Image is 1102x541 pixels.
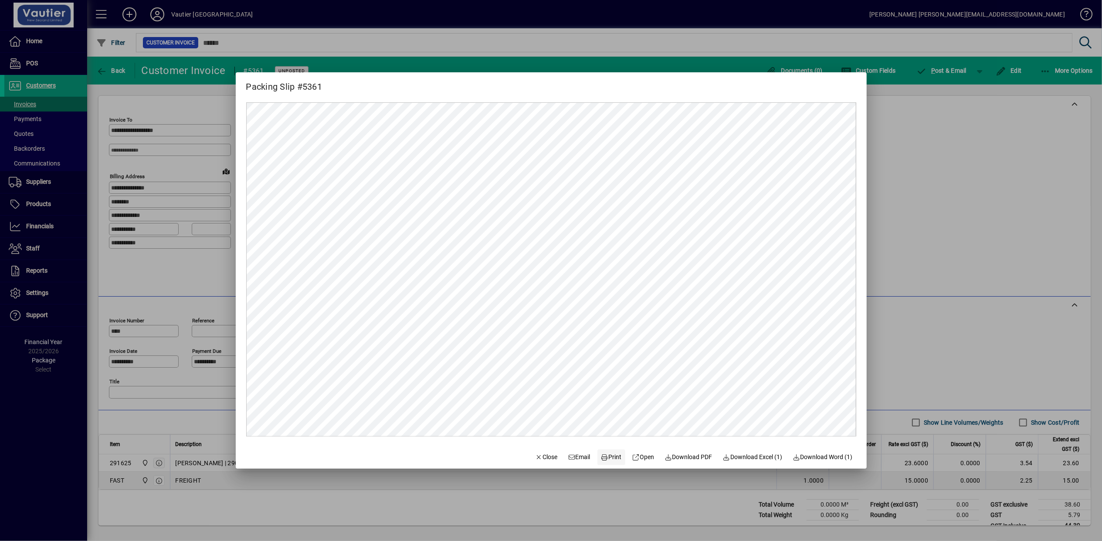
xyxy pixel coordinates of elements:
span: Print [601,453,622,462]
span: Download PDF [665,453,712,462]
button: Email [564,450,594,465]
button: Download Word (1) [789,450,856,465]
h2: Packing Slip #5361 [236,72,333,94]
span: Close [535,453,558,462]
a: Open [629,450,658,465]
span: Email [568,453,590,462]
button: Close [532,450,561,465]
a: Download PDF [661,450,716,465]
span: Open [632,453,654,462]
button: Download Excel (1) [719,450,786,465]
button: Print [597,450,625,465]
span: Download Word (1) [793,453,853,462]
span: Download Excel (1) [723,453,783,462]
